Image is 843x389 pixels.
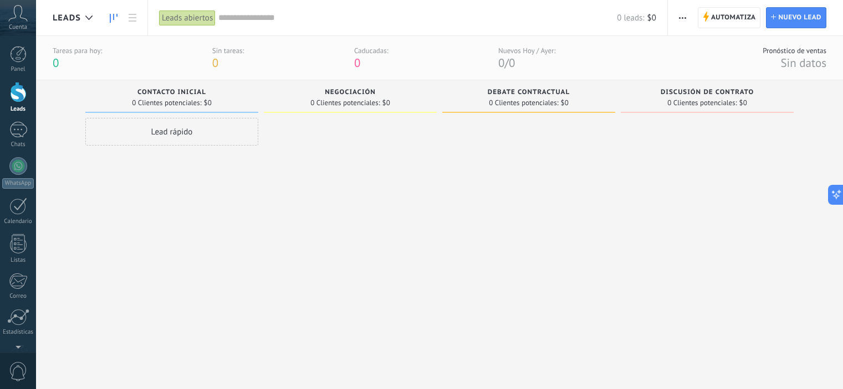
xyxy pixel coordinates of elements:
[2,218,34,225] div: Calendario
[766,7,826,28] a: Nuevo lead
[505,55,509,70] span: /
[2,329,34,336] div: Estadísticas
[617,13,644,23] span: 0 leads:
[310,100,380,106] span: 0 Clientes potenciales:
[212,55,218,70] span: 0
[132,100,201,106] span: 0 Clientes potenciales:
[780,55,826,70] span: Sin datos
[675,7,691,28] button: Más
[85,118,258,146] div: Lead rápido
[488,89,570,96] span: Debate contractual
[269,89,431,98] div: Negociación
[626,89,788,98] div: Discusión de contrato
[661,89,754,96] span: Discusión de contrato
[2,141,34,148] div: Chats
[667,100,737,106] span: 0 Clientes potenciales:
[53,46,102,55] div: Tareas para hoy:
[2,293,34,300] div: Correo
[2,66,34,73] div: Panel
[647,13,656,23] span: $0
[2,106,34,113] div: Leads
[763,46,826,55] div: Pronóstico de ventas
[498,55,504,70] span: 0
[159,10,216,26] div: Leads abiertos
[9,24,27,31] span: Cuenta
[509,55,515,70] span: 0
[204,100,212,106] span: $0
[498,46,555,55] div: Nuevos Hoy / Ayer:
[2,257,34,264] div: Listas
[489,100,558,106] span: 0 Clientes potenciales:
[123,7,142,29] a: Lista
[711,8,756,28] span: Automatiza
[354,55,360,70] span: 0
[212,46,244,55] div: Sin tareas:
[698,7,761,28] a: Automatiza
[325,89,376,96] span: Negociación
[53,13,81,23] span: Leads
[561,100,569,106] span: $0
[137,89,206,96] span: Contacto inicial
[2,178,34,189] div: WhatsApp
[382,100,390,106] span: $0
[104,7,123,29] a: Leads
[53,55,59,70] span: 0
[778,8,821,28] span: Nuevo lead
[354,46,389,55] div: Caducadas:
[739,100,747,106] span: $0
[448,89,610,98] div: Debate contractual
[91,89,253,98] div: Contacto inicial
